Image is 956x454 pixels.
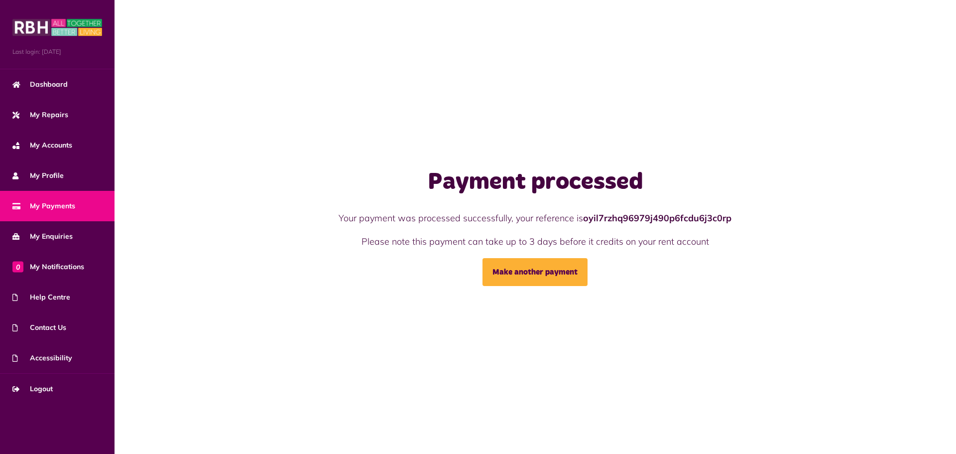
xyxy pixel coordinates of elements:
span: Contact Us [12,322,66,333]
span: My Profile [12,170,64,181]
a: Make another payment [482,258,588,286]
span: My Repairs [12,110,68,120]
span: Help Centre [12,292,70,303]
span: My Notifications [12,262,84,272]
p: Your payment was processed successfully, your reference is [256,211,815,225]
span: Accessibility [12,353,72,363]
strong: oyil7rzhq96979j490p6fcdu6j3c0rp [583,212,731,224]
span: Dashboard [12,79,68,90]
span: My Enquiries [12,231,73,242]
p: Please note this payment can take up to 3 days before it credits on your rent account [256,235,815,248]
span: Logout [12,384,53,394]
span: 0 [12,261,23,272]
span: My Accounts [12,140,72,151]
h1: Payment processed [256,168,815,197]
span: Last login: [DATE] [12,47,102,56]
img: MyRBH [12,17,102,37]
span: My Payments [12,201,75,211]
